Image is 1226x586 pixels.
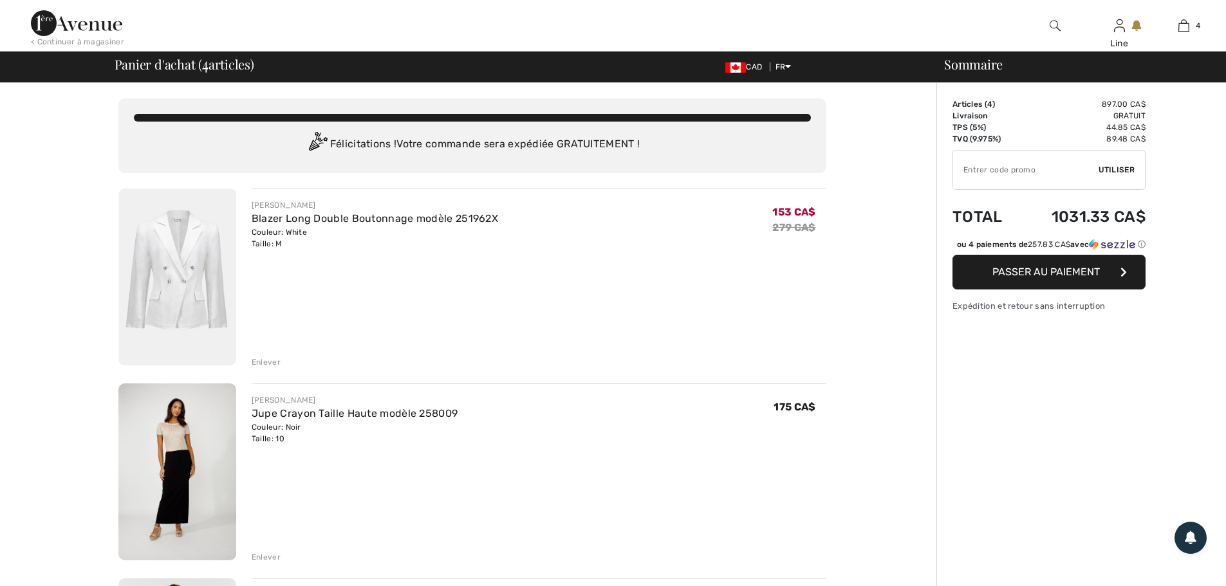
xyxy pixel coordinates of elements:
span: 4 [202,55,209,71]
span: Passer au paiement [992,266,1100,278]
span: Utiliser [1099,164,1135,176]
span: CAD [725,62,767,71]
div: Couleur: White Taille: M [252,226,498,250]
div: [PERSON_NAME] [252,394,458,406]
img: Congratulation2.svg [304,132,330,158]
input: Code promo [953,151,1099,189]
img: 1ère Avenue [31,10,122,36]
a: Jupe Crayon Taille Haute modèle 258009 [252,407,458,419]
a: 4 [1152,18,1215,33]
a: Se connecter [1114,19,1125,32]
td: 1031.33 CA$ [1019,195,1146,239]
img: Mon panier [1178,18,1189,33]
div: ou 4 paiements de257.83 CA$avecSezzle Cliquez pour en savoir plus sur Sezzle [952,239,1146,255]
div: Expédition et retour sans interruption [952,300,1146,312]
img: Jupe Crayon Taille Haute modèle 258009 [118,383,236,560]
span: Panier d'achat ( articles) [115,58,254,71]
td: 44.85 CA$ [1019,122,1146,133]
div: Couleur: Noir Taille: 10 [252,421,458,444]
td: Gratuit [1019,110,1146,122]
div: [PERSON_NAME] [252,199,498,211]
span: 257.83 CA$ [1028,240,1070,249]
span: FR [776,62,792,71]
a: Blazer Long Double Boutonnage modèle 251962X [252,212,498,224]
div: < Continuer à magasiner [31,36,124,48]
td: Total [952,195,1019,239]
span: 4 [987,100,992,109]
td: 89.48 CA$ [1019,133,1146,145]
img: Canadian Dollar [725,62,746,73]
img: recherche [1050,18,1061,33]
span: 175 CA$ [774,401,815,413]
div: Félicitations ! Votre commande sera expédiée GRATUITEMENT ! [134,132,811,158]
img: Blazer Long Double Boutonnage modèle 251962X [118,188,236,365]
td: 897.00 CA$ [1019,98,1146,110]
span: 4 [1196,20,1200,32]
div: Sommaire [929,58,1218,71]
img: Sezzle [1089,239,1135,250]
div: Enlever [252,551,281,563]
td: TPS (5%) [952,122,1019,133]
span: 153 CA$ [772,206,815,218]
td: Livraison [952,110,1019,122]
div: Line [1088,37,1151,50]
td: Articles ( ) [952,98,1019,110]
s: 279 CA$ [772,221,815,233]
div: Enlever [252,356,281,368]
button: Passer au paiement [952,255,1146,289]
div: ou 4 paiements de avec [957,239,1146,250]
img: Mes infos [1114,18,1125,33]
td: TVQ (9.975%) [952,133,1019,145]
